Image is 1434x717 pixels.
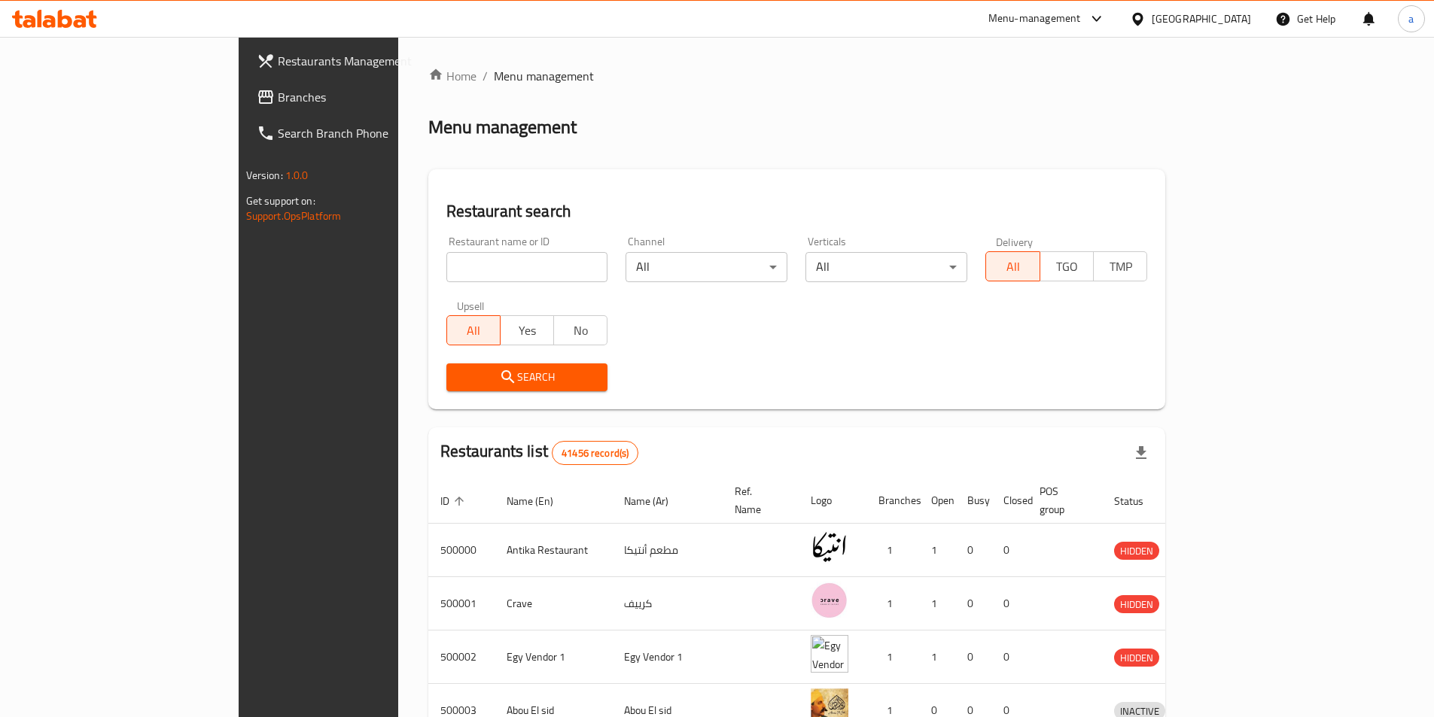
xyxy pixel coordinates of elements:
[483,67,488,85] li: /
[507,492,573,510] span: Name (En)
[1040,482,1084,518] span: POS group
[919,630,955,684] td: 1
[278,52,466,70] span: Restaurants Management
[811,582,848,619] img: Crave
[428,67,1166,85] nav: breadcrumb
[866,577,919,630] td: 1
[1046,256,1088,278] span: TGO
[245,79,478,115] a: Branches
[507,320,548,342] span: Yes
[919,524,955,577] td: 1
[612,630,723,684] td: Egy Vendor 1
[246,191,315,211] span: Get support on:
[1114,542,1159,560] span: HIDDEN
[985,251,1040,281] button: All
[988,10,1081,28] div: Menu-management
[612,524,723,577] td: مطعم أنتيكا
[612,577,723,630] td: كرييف
[495,524,612,577] td: Antika Restaurant
[955,577,991,630] td: 0
[919,577,955,630] td: 1
[799,478,866,524] th: Logo
[246,166,283,185] span: Version:
[552,441,638,465] div: Total records count
[553,446,638,460] span: 41456 record(s)
[1123,435,1159,471] div: Export file
[992,256,1034,278] span: All
[285,166,309,185] span: 1.0.0
[428,115,577,139] h2: Menu management
[811,528,848,566] img: Antika Restaurant
[500,315,554,345] button: Yes
[245,115,478,151] a: Search Branch Phone
[996,236,1034,247] label: Delivery
[991,630,1028,684] td: 0
[811,635,848,673] img: Egy Vendor 1
[446,363,608,391] button: Search
[1114,595,1159,613] div: HIDDEN
[1114,596,1159,613] span: HIDDEN
[991,524,1028,577] td: 0
[955,630,991,684] td: 0
[278,88,466,106] span: Branches
[735,482,781,518] span: Ref. Name
[955,524,991,577] td: 0
[1093,251,1147,281] button: TMP
[278,124,466,142] span: Search Branch Phone
[553,315,607,345] button: No
[446,252,608,282] input: Search for restaurant name or ID..
[1152,11,1251,27] div: [GEOGRAPHIC_DATA]
[1114,542,1159,560] div: HIDDEN
[624,492,688,510] span: Name (Ar)
[495,577,612,630] td: Crave
[494,67,594,85] span: Menu management
[866,630,919,684] td: 1
[440,492,469,510] span: ID
[457,300,485,311] label: Upsell
[626,252,787,282] div: All
[866,524,919,577] td: 1
[453,320,495,342] span: All
[1040,251,1094,281] button: TGO
[1408,11,1414,27] span: a
[919,478,955,524] th: Open
[1114,492,1163,510] span: Status
[245,43,478,79] a: Restaurants Management
[991,577,1028,630] td: 0
[458,368,596,387] span: Search
[246,206,342,226] a: Support.OpsPlatform
[440,440,639,465] h2: Restaurants list
[955,478,991,524] th: Busy
[1100,256,1141,278] span: TMP
[446,200,1148,223] h2: Restaurant search
[805,252,967,282] div: All
[866,478,919,524] th: Branches
[991,478,1028,524] th: Closed
[495,630,612,684] td: Egy Vendor 1
[1114,649,1159,667] span: HIDDEN
[446,315,501,345] button: All
[560,320,601,342] span: No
